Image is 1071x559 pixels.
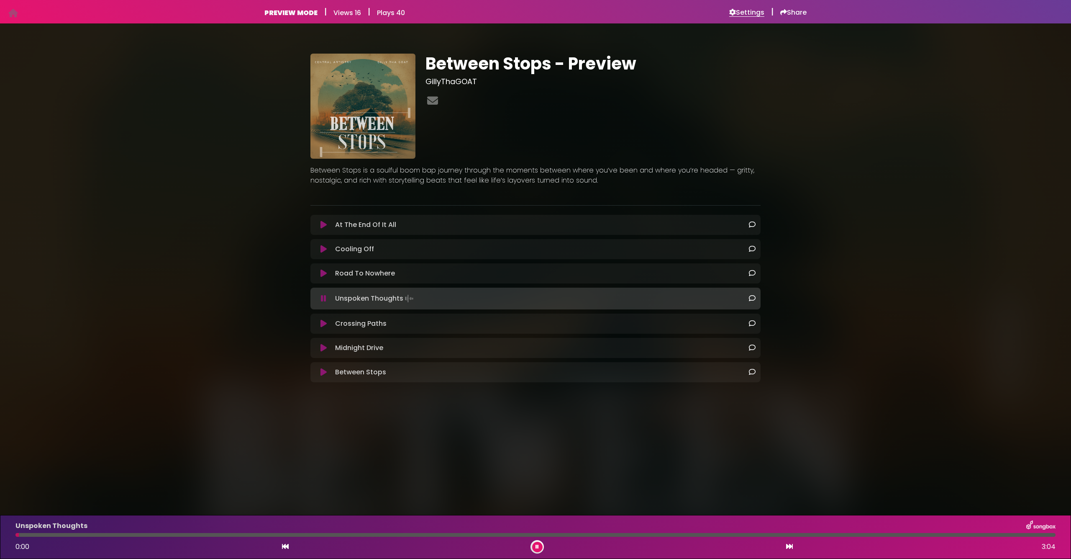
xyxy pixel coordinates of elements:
p: Between Stops [335,367,386,377]
h1: Between Stops - Preview [425,54,761,74]
a: Share [780,8,807,17]
h5: | [324,7,327,17]
h3: GillyThaGOAT [425,77,761,86]
h5: | [771,7,774,17]
p: Between Stops is a soulful boom bap journey through the moments between where you’ve been and whe... [310,165,761,185]
p: Midnight Drive [335,343,383,353]
h6: Views 16 [333,9,361,17]
a: Settings [729,8,764,17]
h5: | [368,7,370,17]
h6: PREVIEW MODE [264,9,318,17]
img: waveform4.gif [403,293,415,304]
p: Road To Nowhere [335,268,395,278]
p: Crossing Paths [335,319,387,329]
p: Unspoken Thoughts [335,293,415,304]
p: At The End Of It All [335,220,396,230]
img: OdAHbcIEQfmueRAsNYxR [310,54,415,159]
p: Cooling Off [335,244,374,254]
h6: Plays 40 [377,9,405,17]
